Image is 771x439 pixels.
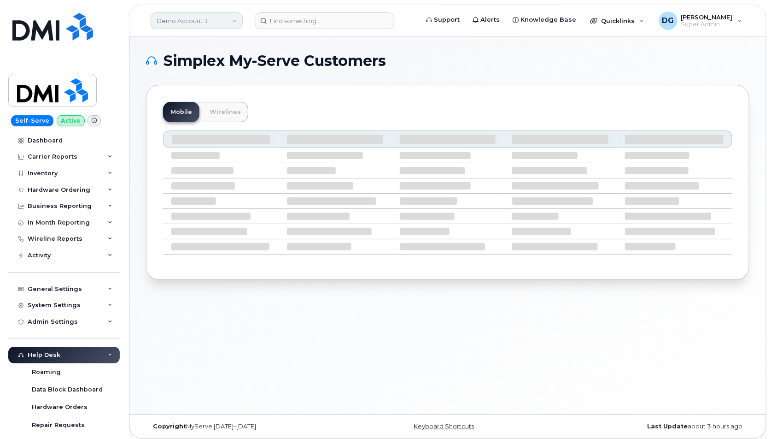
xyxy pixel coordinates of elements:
strong: Last Update [647,423,688,430]
div: about 3 hours ago [548,423,749,430]
span: Simplex My-Serve Customers [164,54,386,68]
a: Mobile [163,102,199,122]
a: Keyboard Shortcuts [414,423,474,430]
strong: Copyright [153,423,186,430]
div: MyServe [DATE]–[DATE] [146,423,347,430]
a: Wirelines [202,102,248,122]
